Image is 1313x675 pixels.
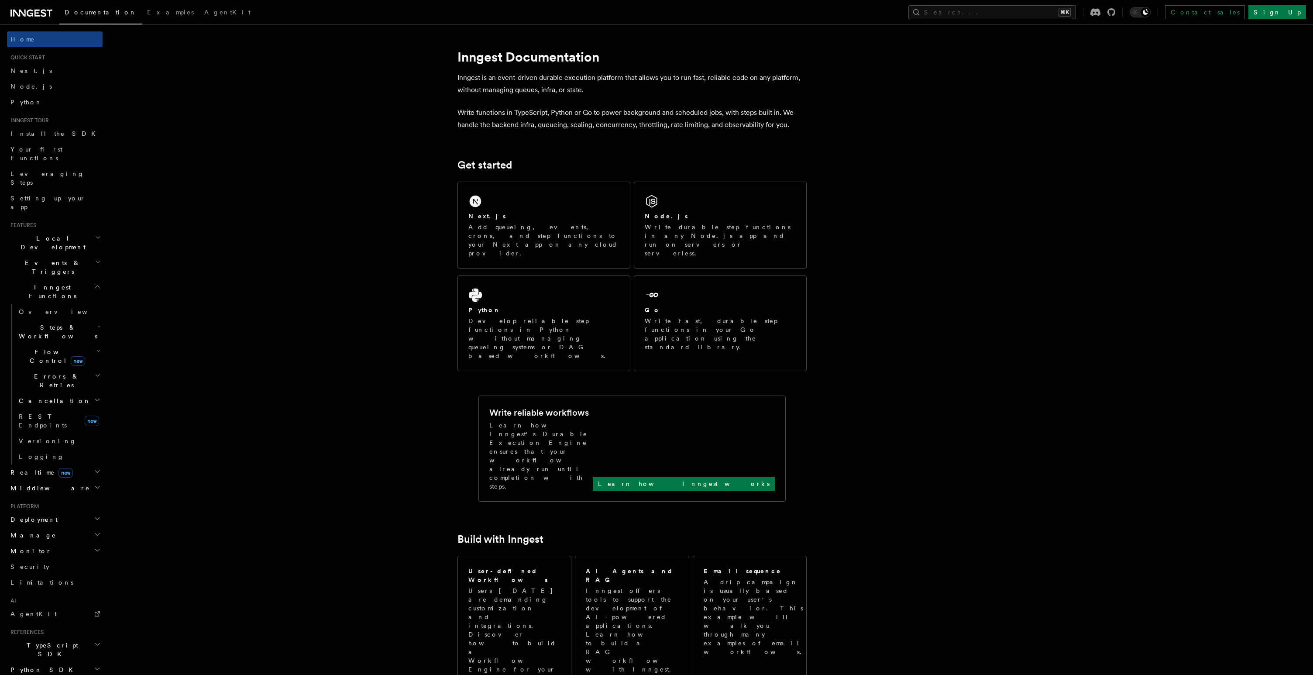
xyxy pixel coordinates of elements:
span: Setting up your app [10,195,86,210]
h2: Next.js [468,212,506,220]
a: Get started [457,159,512,171]
span: Limitations [10,579,73,586]
button: Middleware [7,480,103,496]
button: Steps & Workflows [15,320,103,344]
p: Write durable step functions in any Node.js app and run on servers or serverless. [645,223,796,258]
a: Leveraging Steps [7,166,103,190]
button: Toggle dark mode [1130,7,1151,17]
a: AgentKit [7,606,103,622]
button: Cancellation [15,393,103,409]
span: Python [10,99,42,106]
a: Examples [142,3,199,24]
a: Next.js [7,63,103,79]
span: Events & Triggers [7,258,95,276]
a: Logging [15,449,103,465]
button: TypeScript SDK [7,637,103,662]
h1: Inngest Documentation [457,49,807,65]
a: AgentKit [199,3,256,24]
a: Limitations [7,575,103,590]
span: Monitor [7,547,52,555]
span: new [85,416,99,426]
a: REST Endpointsnew [15,409,103,433]
span: AI [7,597,16,604]
span: Inngest Functions [7,283,94,300]
span: Security [10,563,49,570]
h2: Python [468,306,501,314]
span: Deployment [7,515,58,524]
button: Monitor [7,543,103,559]
p: Develop reliable step functions in Python without managing queueing systems or DAG based workflows. [468,317,619,360]
button: Search...⌘K [908,5,1076,19]
span: Next.js [10,67,52,74]
span: Cancellation [15,396,91,405]
a: Node.jsWrite durable step functions in any Node.js app and run on servers or serverless. [634,182,807,269]
span: Realtime [7,468,73,477]
p: Add queueing, events, crons, and step functions to your Next app on any cloud provider. [468,223,619,258]
a: Your first Functions [7,141,103,166]
span: Examples [147,9,194,16]
a: Sign Up [1248,5,1306,19]
span: Quick start [7,54,45,61]
kbd: ⌘K [1059,8,1071,17]
span: Middleware [7,484,90,492]
a: Node.js [7,79,103,94]
span: Errors & Retries [15,372,95,389]
span: Features [7,222,36,229]
a: Security [7,559,103,575]
a: Documentation [59,3,142,24]
span: Your first Functions [10,146,62,162]
p: Write fast, durable step functions in your Go application using the standard library. [645,317,796,351]
button: Flow Controlnew [15,344,103,368]
a: Overview [15,304,103,320]
h2: AI Agents and RAG [586,567,679,584]
button: Errors & Retries [15,368,103,393]
span: Overview [19,308,109,315]
span: Local Development [7,234,95,251]
p: Learn how Inngest's Durable Execution Engine ensures that your workflow already run until complet... [489,421,593,491]
span: AgentKit [10,610,57,617]
p: Learn how Inngest works [598,479,770,488]
span: AgentKit [204,9,251,16]
span: Documentation [65,9,137,16]
span: Inngest tour [7,117,49,124]
span: Home [10,35,35,44]
h2: Node.js [645,212,688,220]
p: Inngest is an event-driven durable execution platform that allows you to run fast, reliable code ... [457,72,807,96]
h2: Go [645,306,660,314]
div: Inngest Functions [7,304,103,465]
span: Platform [7,503,39,510]
button: Local Development [7,231,103,255]
a: Install the SDK [7,126,103,141]
p: A drip campaign is usually based on your user's behavior. This example will walk you through many... [704,578,807,656]
span: REST Endpoints [19,413,67,429]
a: Home [7,31,103,47]
button: Realtimenew [7,465,103,480]
a: Versioning [15,433,103,449]
a: GoWrite fast, durable step functions in your Go application using the standard library. [634,276,807,371]
a: Contact sales [1165,5,1245,19]
span: References [7,629,44,636]
p: Write functions in TypeScript, Python or Go to power background and scheduled jobs, with steps bu... [457,107,807,131]
a: Next.jsAdd queueing, events, crons, and step functions to your Next app on any cloud provider. [457,182,630,269]
span: Install the SDK [10,130,101,137]
button: Inngest Functions [7,279,103,304]
span: TypeScript SDK [7,641,94,658]
a: Build with Inngest [457,533,543,545]
a: PythonDevelop reliable step functions in Python without managing queueing systems or DAG based wo... [457,276,630,371]
span: Flow Control [15,348,96,365]
span: Manage [7,531,56,540]
span: Versioning [19,437,76,444]
button: Events & Triggers [7,255,103,279]
span: new [71,356,85,366]
span: new [58,468,73,478]
p: Inngest offers tools to support the development of AI-powered applications. Learn how to build a ... [586,586,679,674]
a: Learn how Inngest works [593,477,775,491]
h2: User-defined Workflows [468,567,560,584]
button: Deployment [7,512,103,527]
span: Python SDK [7,665,78,674]
span: Logging [19,453,64,460]
h2: Write reliable workflows [489,406,589,419]
span: Leveraging Steps [10,170,84,186]
a: Setting up your app [7,190,103,215]
span: Node.js [10,83,52,90]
